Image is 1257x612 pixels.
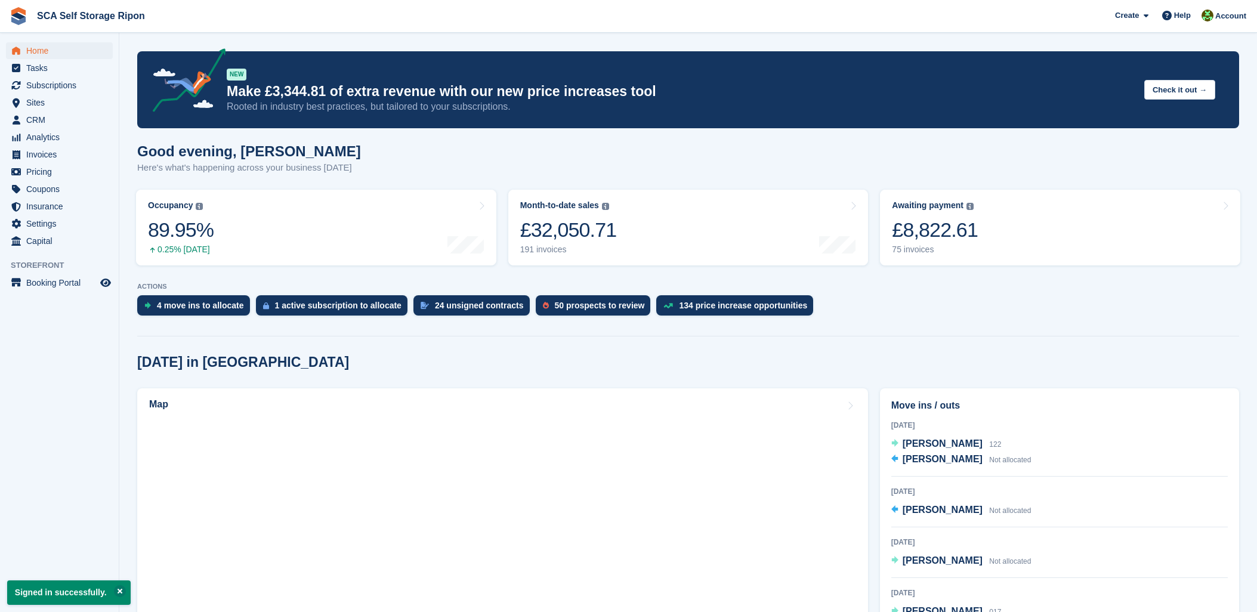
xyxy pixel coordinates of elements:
div: 1 active subscription to allocate [275,301,402,310]
img: prospect-51fa495bee0391a8d652442698ab0144808aea92771e9ea1ae160a38d050c398.svg [543,302,549,309]
span: Booking Portal [26,274,98,291]
div: 75 invoices [892,245,978,255]
span: Create [1115,10,1139,21]
a: 134 price increase opportunities [656,295,819,322]
div: 89.95% [148,218,214,242]
div: 0.25% [DATE] [148,245,214,255]
span: Home [26,42,98,59]
img: icon-info-grey-7440780725fd019a000dd9b08b2336e03edf1995a4989e88bcd33f0948082b44.svg [602,203,609,210]
span: Sites [26,94,98,111]
div: 50 prospects to review [555,301,645,310]
div: [DATE] [891,420,1228,431]
a: 1 active subscription to allocate [256,295,413,322]
p: Rooted in industry best practices, but tailored to your subscriptions. [227,100,1135,113]
span: Not allocated [989,456,1031,464]
div: £8,822.61 [892,218,978,242]
h2: Map [149,399,168,410]
a: Month-to-date sales £32,050.71 191 invoices [508,190,869,265]
p: ACTIONS [137,283,1239,290]
p: Signed in successfully. [7,580,131,605]
a: Awaiting payment £8,822.61 75 invoices [880,190,1240,265]
img: Kelly Neesham [1202,10,1213,21]
div: [DATE] [891,486,1228,497]
span: [PERSON_NAME] [903,555,983,565]
a: menu [6,146,113,163]
p: Here's what's happening across your business [DATE] [137,161,361,175]
span: Account [1215,10,1246,22]
a: Preview store [98,276,113,290]
div: 191 invoices [520,245,617,255]
span: [PERSON_NAME] [903,505,983,515]
span: Not allocated [989,557,1031,565]
h1: Good evening, [PERSON_NAME] [137,143,361,159]
div: 4 move ins to allocate [157,301,244,310]
a: menu [6,94,113,111]
a: menu [6,163,113,180]
a: 50 prospects to review [536,295,657,322]
a: menu [6,274,113,291]
img: contract_signature_icon-13c848040528278c33f63329250d36e43548de30e8caae1d1a13099fd9432cc5.svg [421,302,429,309]
p: Make £3,344.81 of extra revenue with our new price increases tool [227,83,1135,100]
span: CRM [26,112,98,128]
button: Check it out → [1144,80,1215,100]
a: [PERSON_NAME] Not allocated [891,452,1031,468]
span: Invoices [26,146,98,163]
img: stora-icon-8386f47178a22dfd0bd8f6a31ec36ba5ce8667c1dd55bd0f319d3a0aa187defe.svg [10,7,27,25]
a: menu [6,233,113,249]
h2: Move ins / outs [891,398,1228,413]
span: Storefront [11,259,119,271]
span: [PERSON_NAME] [903,438,983,449]
div: NEW [227,69,246,81]
a: 4 move ins to allocate [137,295,256,322]
a: menu [6,77,113,94]
div: Awaiting payment [892,200,963,211]
img: icon-info-grey-7440780725fd019a000dd9b08b2336e03edf1995a4989e88bcd33f0948082b44.svg [966,203,974,210]
a: [PERSON_NAME] Not allocated [891,554,1031,569]
h2: [DATE] in [GEOGRAPHIC_DATA] [137,354,349,370]
div: £32,050.71 [520,218,617,242]
span: Tasks [26,60,98,76]
a: 24 unsigned contracts [413,295,536,322]
div: Month-to-date sales [520,200,599,211]
img: price-adjustments-announcement-icon-8257ccfd72463d97f412b2fc003d46551f7dbcb40ab6d574587a9cd5c0d94... [143,48,226,116]
span: Help [1174,10,1191,21]
span: Subscriptions [26,77,98,94]
span: Settings [26,215,98,232]
div: [DATE] [891,537,1228,548]
a: menu [6,60,113,76]
div: Occupancy [148,200,193,211]
a: menu [6,112,113,128]
a: menu [6,129,113,146]
img: price_increase_opportunities-93ffe204e8149a01c8c9dc8f82e8f89637d9d84a8eef4429ea346261dce0b2c0.svg [663,303,673,308]
span: Insurance [26,198,98,215]
a: menu [6,215,113,232]
a: [PERSON_NAME] Not allocated [891,503,1031,518]
img: icon-info-grey-7440780725fd019a000dd9b08b2336e03edf1995a4989e88bcd33f0948082b44.svg [196,203,203,210]
a: Occupancy 89.95% 0.25% [DATE] [136,190,496,265]
span: Coupons [26,181,98,197]
span: Not allocated [989,506,1031,515]
a: SCA Self Storage Ripon [32,6,150,26]
a: menu [6,198,113,215]
div: 24 unsigned contracts [435,301,524,310]
span: [PERSON_NAME] [903,454,983,464]
a: menu [6,42,113,59]
span: Analytics [26,129,98,146]
img: active_subscription_to_allocate_icon-d502201f5373d7db506a760aba3b589e785aa758c864c3986d89f69b8ff3... [263,302,269,310]
img: move_ins_to_allocate_icon-fdf77a2bb77ea45bf5b3d319d69a93e2d87916cf1d5bf7949dd705db3b84f3ca.svg [144,302,151,309]
div: [DATE] [891,588,1228,598]
span: Pricing [26,163,98,180]
span: 122 [989,440,1001,449]
span: Capital [26,233,98,249]
a: [PERSON_NAME] 122 [891,437,1002,452]
a: menu [6,181,113,197]
div: 134 price increase opportunities [679,301,807,310]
